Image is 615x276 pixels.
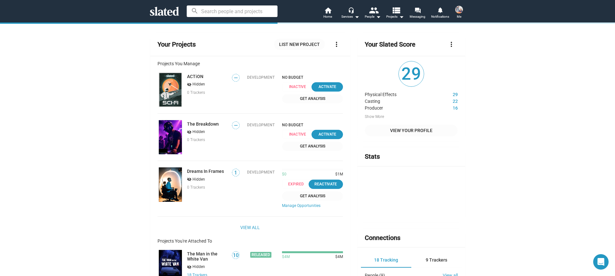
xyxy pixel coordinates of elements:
[414,7,421,13] mat-icon: forum
[365,90,433,97] dt: Physical Effects
[391,5,400,15] mat-icon: view_list
[448,40,455,48] mat-icon: more_vert
[187,185,205,190] span: 0 Trackers
[333,40,340,48] mat-icon: more_vert
[365,234,400,242] mat-card-title: Connections
[282,142,343,151] a: Get Analysis
[593,254,609,270] div: Open Intercom Messenger
[232,252,239,259] span: 10
[282,254,290,260] span: $4M
[365,152,380,161] mat-card-title: Stats
[187,129,192,135] mat-icon: visibility_off
[282,82,316,92] span: Inactive
[187,121,219,127] a: The Breakdown
[187,251,228,262] a: The Man in the White Van
[282,75,343,80] span: NO BUDGET
[434,97,458,104] dd: 22
[370,125,452,136] span: View Your Profile
[274,39,325,50] a: List New Project
[158,119,183,156] a: The Breakdown
[187,82,192,88] mat-icon: visibility_off
[369,5,378,15] mat-icon: people
[339,6,362,21] button: Services
[250,252,271,258] div: Released
[232,170,239,176] span: 1
[282,191,343,201] a: Get Analysis
[315,84,339,90] div: Activate
[232,75,239,81] span: —
[353,13,361,21] mat-icon: arrow_drop_down
[159,120,182,155] img: The Breakdown
[386,13,404,21] span: Projects
[240,222,260,233] a: View All
[374,257,398,263] span: 18 Tracking
[431,13,449,21] span: Notifications
[312,82,343,92] button: Activate
[158,71,183,108] a: ACTiON
[312,181,339,188] div: Reactivate
[317,6,339,21] a: Home
[282,123,343,127] span: NO BUDGET
[159,73,182,107] img: ACTiON
[192,129,205,135] span: Hidden
[434,90,458,97] dd: 29
[333,254,343,260] span: $4M
[384,6,406,21] button: Projects
[434,104,458,111] dd: 16
[315,131,339,138] div: Activate
[455,6,463,13] img: Nathan Thomas
[374,13,382,21] mat-icon: arrow_drop_down
[158,40,196,49] mat-card-title: Your Projects
[312,130,343,139] button: Activate
[365,97,433,104] dt: Casting
[159,167,182,202] img: Dreams In Frames
[429,6,451,21] a: Notifications
[192,177,205,182] span: Hidden
[451,4,467,21] button: Nathan ThomasMe
[247,75,275,80] div: Development
[286,95,339,102] span: Get Analysis
[187,264,192,270] mat-icon: visibility_off
[286,143,339,150] span: Get Analysis
[282,130,316,139] span: Inactive
[232,122,239,129] span: —
[437,7,443,13] mat-icon: notifications
[158,166,183,203] a: Dreams In Frames
[282,180,313,189] span: Expired
[187,5,278,17] input: Search people and projects
[192,82,205,87] span: Hidden
[282,203,343,209] a: Manage Opportunities
[362,6,384,21] button: People
[399,61,424,86] span: 29
[348,7,354,13] mat-icon: headset_mic
[247,170,275,174] div: Development
[365,104,433,111] dt: Producer
[158,61,343,66] div: Projects You Manage
[187,176,192,183] mat-icon: visibility_off
[247,123,275,127] div: Development
[365,13,381,21] div: People
[323,13,332,21] span: Home
[341,13,359,21] div: Services
[333,172,343,177] span: $1M
[187,169,224,174] a: Dreams In Frames
[192,264,205,270] span: Hidden
[158,238,343,244] div: Projects You're Attached To
[187,90,205,95] span: 0 Trackers
[457,13,461,21] span: Me
[282,94,343,103] a: Get Analysis
[406,6,429,21] a: Messaging
[282,172,286,177] span: $0
[187,74,203,79] a: ACTiON
[187,138,205,142] span: 0 Trackers
[286,193,339,200] span: Get Analysis
[426,257,447,263] span: 9 Trackers
[324,6,332,14] mat-icon: home
[410,13,425,21] span: Messaging
[397,13,405,21] mat-icon: arrow_drop_down
[279,39,320,50] span: List New Project
[309,180,343,189] button: Reactivate
[365,40,415,49] mat-card-title: Your Slated Score
[365,114,384,120] button: Show More
[365,125,457,136] a: View Your Profile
